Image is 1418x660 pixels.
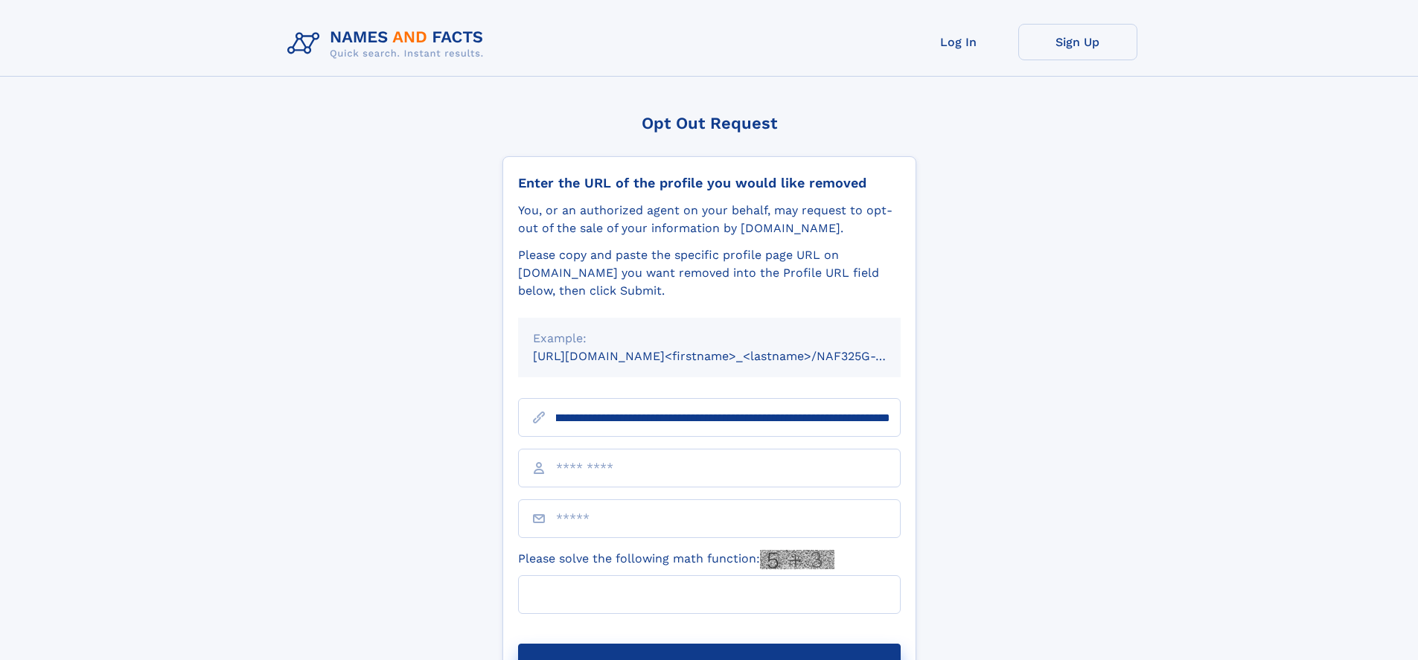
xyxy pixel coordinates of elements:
[1018,24,1137,60] a: Sign Up
[518,246,901,300] div: Please copy and paste the specific profile page URL on [DOMAIN_NAME] you want removed into the Pr...
[502,114,916,132] div: Opt Out Request
[899,24,1018,60] a: Log In
[518,550,834,569] label: Please solve the following math function:
[518,175,901,191] div: Enter the URL of the profile you would like removed
[518,202,901,237] div: You, or an authorized agent on your behalf, may request to opt-out of the sale of your informatio...
[533,330,886,347] div: Example:
[281,24,496,64] img: Logo Names and Facts
[533,349,929,363] small: [URL][DOMAIN_NAME]<firstname>_<lastname>/NAF325G-xxxxxxxx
